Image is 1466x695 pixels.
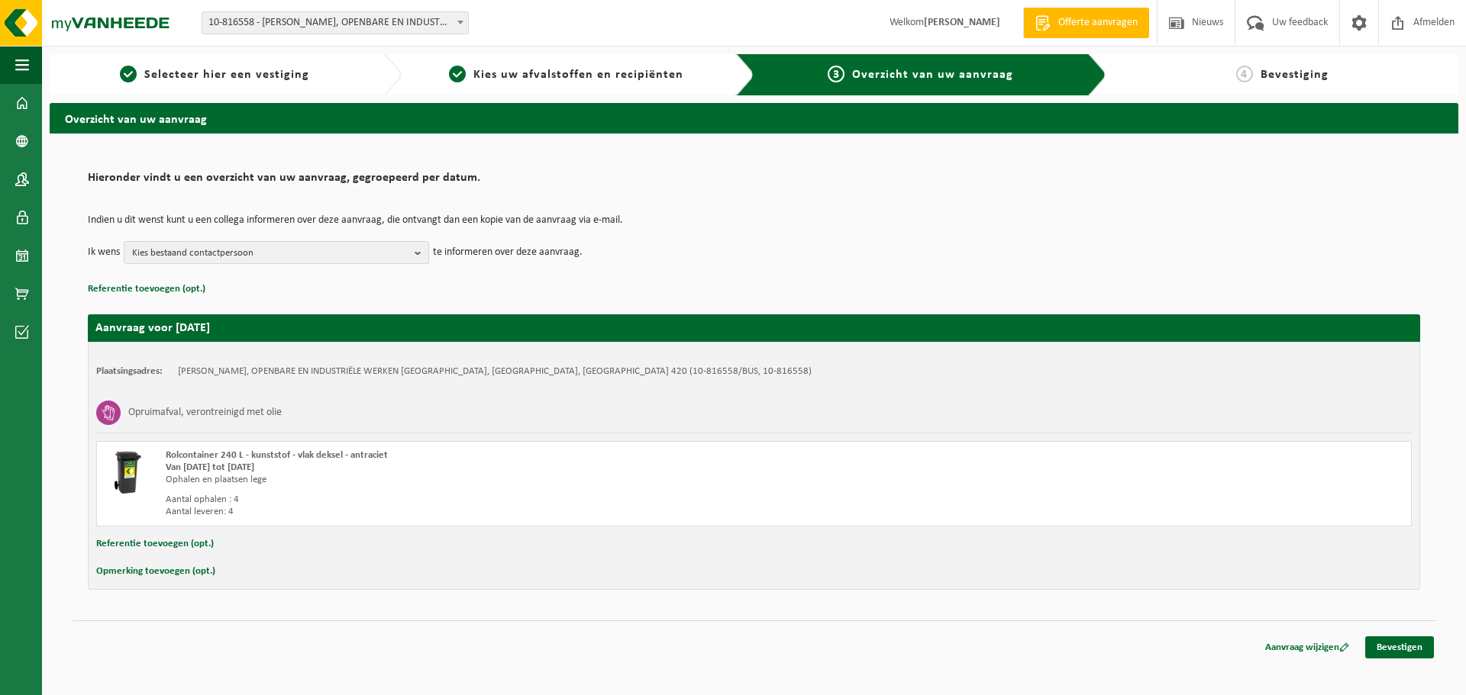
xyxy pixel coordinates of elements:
span: 1 [120,66,137,82]
p: Ik wens [88,241,120,264]
span: Overzicht van uw aanvraag [852,69,1013,81]
button: Referentie toevoegen (opt.) [96,534,214,554]
a: Aanvraag wijzigen [1254,636,1361,658]
a: Bevestigen [1365,636,1434,658]
span: Kies bestaand contactpersoon [132,242,408,265]
div: Ophalen en plaatsen lege [166,474,815,486]
h3: Opruimafval, verontreinigd met olie [128,401,282,425]
button: Opmerking toevoegen (opt.) [96,561,215,581]
span: Kies uw afvalstoffen en recipiënten [473,69,683,81]
strong: [PERSON_NAME] [924,17,1000,28]
strong: Plaatsingsadres: [96,366,163,376]
td: [PERSON_NAME], OPENBARE EN INDUSTRIËLE WERKEN [GEOGRAPHIC_DATA], [GEOGRAPHIC_DATA], [GEOGRAPHIC_D... [178,365,812,378]
a: Offerte aanvragen [1023,8,1149,38]
span: Rolcontainer 240 L - kunststof - vlak deksel - antraciet [166,450,388,460]
span: 3 [828,66,844,82]
strong: Van [DATE] tot [DATE] [166,462,254,472]
span: Offerte aanvragen [1054,15,1141,31]
button: Kies bestaand contactpersoon [124,241,429,264]
p: te informeren over deze aanvraag. [433,241,583,264]
span: Selecteer hier een vestiging [144,69,309,81]
button: Referentie toevoegen (opt.) [88,279,205,299]
div: Aantal ophalen : 4 [166,494,815,506]
h2: Overzicht van uw aanvraag [50,103,1458,133]
a: 1Selecteer hier een vestiging [57,66,371,84]
span: 4 [1236,66,1253,82]
img: WB-0240-HPE-BK-01.png [105,449,150,495]
span: 10-816558 - VICTOR PEETERS, OPENBARE EN INDUSTRIËLE WERKEN ANTWERPEN - ANTWERPEN [202,12,468,34]
strong: Aanvraag voor [DATE] [95,322,210,334]
h2: Hieronder vindt u een overzicht van uw aanvraag, gegroepeerd per datum. [88,172,1420,192]
a: 2Kies uw afvalstoffen en recipiënten [409,66,723,84]
span: 10-816558 - VICTOR PEETERS, OPENBARE EN INDUSTRIËLE WERKEN ANTWERPEN - ANTWERPEN [202,11,469,34]
span: Bevestiging [1261,69,1329,81]
span: 2 [449,66,466,82]
p: Indien u dit wenst kunt u een collega informeren over deze aanvraag, die ontvangt dan een kopie v... [88,215,1420,226]
div: Aantal leveren: 4 [166,506,815,518]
